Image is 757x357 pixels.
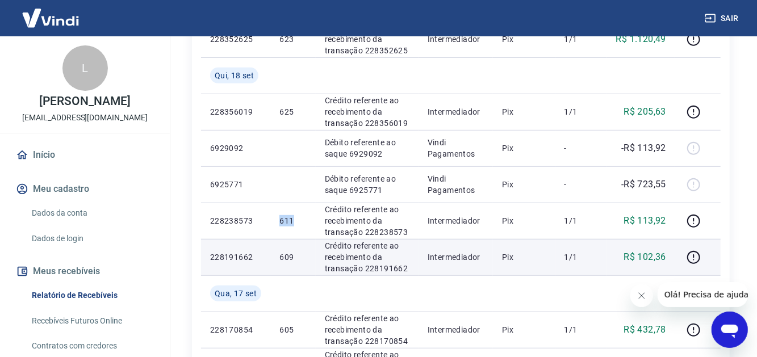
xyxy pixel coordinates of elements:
p: R$ 102,36 [624,250,667,264]
p: R$ 205,63 [624,105,667,119]
p: Vindi Pagamentos [428,137,484,159]
span: Qua, 17 set [215,288,257,299]
p: R$ 432,78 [624,323,667,337]
p: 6925771 [210,179,261,190]
span: Qui, 18 set [215,70,254,81]
img: Vindi [14,1,87,35]
button: Meus recebíveis [14,259,156,284]
p: 1/1 [564,33,598,45]
p: Intermediador [428,215,484,226]
a: Recebíveis Futuros Online [27,309,156,333]
a: Relatório de Recebíveis [27,284,156,307]
iframe: Mensagem da empresa [658,282,748,307]
a: Dados da conta [27,201,156,225]
p: Intermediador [428,33,484,45]
p: Débito referente ao saque 6925771 [325,173,409,196]
p: - [564,142,598,154]
p: R$ 113,92 [624,214,667,228]
p: -R$ 723,55 [621,178,666,191]
p: 609 [279,251,306,263]
p: Pix [502,106,546,117]
div: L [62,45,108,91]
p: Pix [502,215,546,226]
p: Débito referente ao saque 6929092 [325,137,409,159]
p: 1/1 [564,106,598,117]
p: Intermediador [428,251,484,263]
p: 228356019 [210,106,261,117]
p: 228170854 [210,324,261,335]
p: Vindi Pagamentos [428,173,484,196]
p: Crédito referente ao recebimento da transação 228170854 [325,313,409,347]
button: Meu cadastro [14,177,156,201]
p: 623 [279,33,306,45]
p: Pix [502,142,546,154]
p: 1/1 [564,215,598,226]
p: Pix [502,324,546,335]
p: - [564,179,598,190]
iframe: Botão para abrir a janela de mensagens [712,312,748,348]
span: Olá! Precisa de ajuda? [7,8,95,17]
a: Dados de login [27,227,156,250]
p: Pix [502,179,546,190]
p: 611 [279,215,306,226]
p: -R$ 113,92 [621,141,666,155]
p: 1/1 [564,251,598,263]
p: Crédito referente ao recebimento da transação 228238573 [325,204,409,238]
p: 625 [279,106,306,117]
p: 228191662 [210,251,261,263]
p: 605 [279,324,306,335]
p: R$ 1.120,49 [616,32,666,46]
p: Crédito referente ao recebimento da transação 228352625 [325,22,409,56]
p: 228352625 [210,33,261,45]
p: [EMAIL_ADDRESS][DOMAIN_NAME] [22,112,148,124]
p: Pix [502,251,546,263]
p: 1/1 [564,324,598,335]
p: 228238573 [210,215,261,226]
iframe: Fechar mensagem [630,284,653,307]
p: Crédito referente ao recebimento da transação 228356019 [325,95,409,129]
p: [PERSON_NAME] [39,95,130,107]
p: 6929092 [210,142,261,154]
button: Sair [702,8,743,29]
a: Início [14,142,156,167]
p: Pix [502,33,546,45]
p: Intermediador [428,106,484,117]
p: Crédito referente ao recebimento da transação 228191662 [325,240,409,274]
p: Intermediador [428,324,484,335]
